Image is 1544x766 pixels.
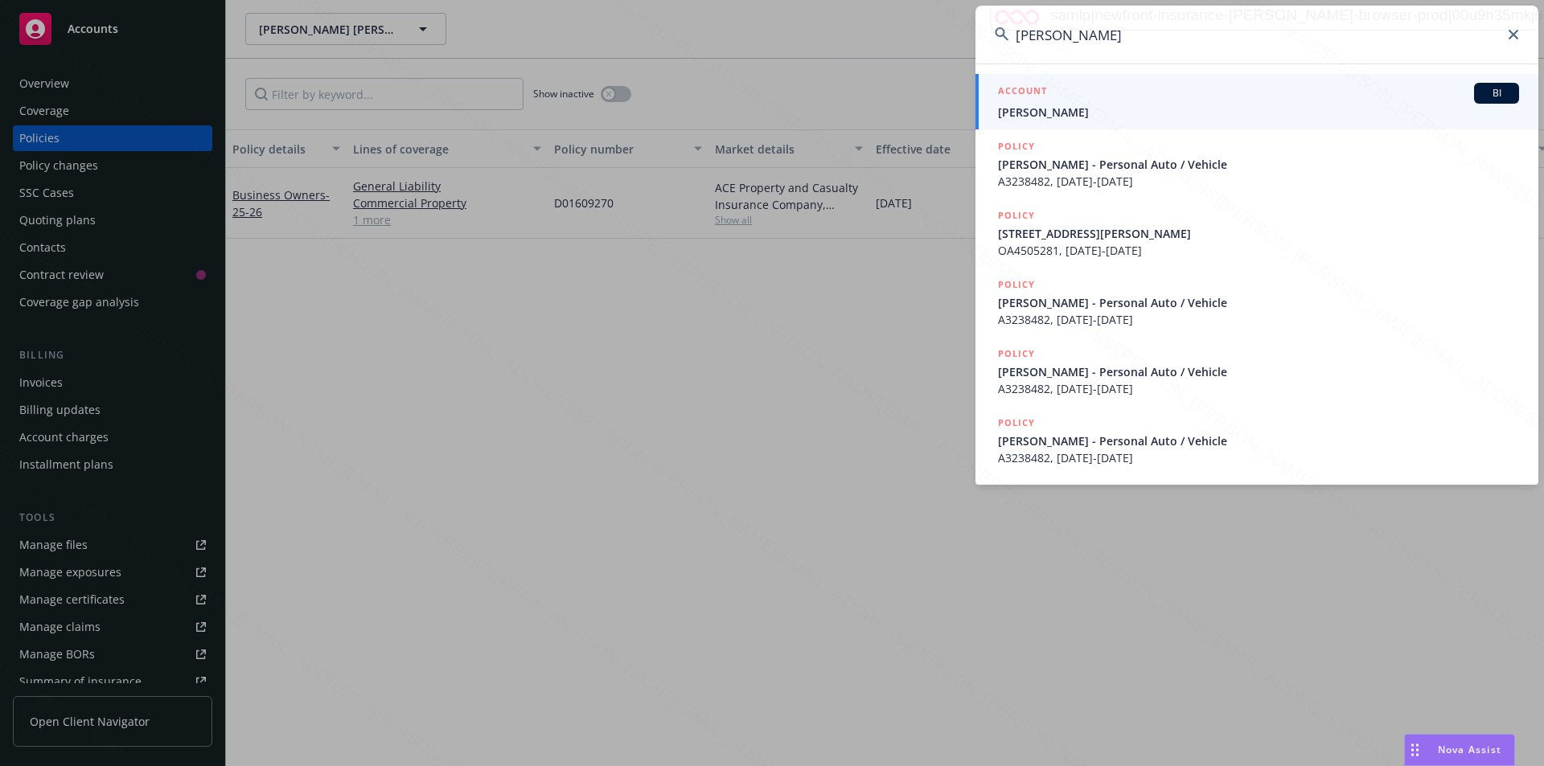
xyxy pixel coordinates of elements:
[998,363,1519,380] span: [PERSON_NAME] - Personal Auto / Vehicle
[998,276,1035,293] h5: POLICY
[1404,734,1515,766] button: Nova Assist
[998,83,1047,102] h5: ACCOUNT
[998,294,1519,311] span: [PERSON_NAME] - Personal Auto / Vehicle
[998,415,1035,431] h5: POLICY
[1480,86,1513,100] span: BI
[975,129,1538,199] a: POLICY[PERSON_NAME] - Personal Auto / VehicleA3238482, [DATE]-[DATE]
[975,6,1538,63] input: Search...
[998,346,1035,362] h5: POLICY
[1405,735,1425,765] div: Drag to move
[975,199,1538,268] a: POLICY[STREET_ADDRESS][PERSON_NAME]OA4505281, [DATE]-[DATE]
[975,74,1538,129] a: ACCOUNTBI[PERSON_NAME]
[998,104,1519,121] span: [PERSON_NAME]
[998,449,1519,466] span: A3238482, [DATE]-[DATE]
[998,225,1519,242] span: [STREET_ADDRESS][PERSON_NAME]
[998,432,1519,449] span: [PERSON_NAME] - Personal Auto / Vehicle
[998,138,1035,154] h5: POLICY
[975,406,1538,475] a: POLICY[PERSON_NAME] - Personal Auto / VehicleA3238482, [DATE]-[DATE]
[998,173,1519,190] span: A3238482, [DATE]-[DATE]
[998,242,1519,259] span: OA4505281, [DATE]-[DATE]
[975,268,1538,337] a: POLICY[PERSON_NAME] - Personal Auto / VehicleA3238482, [DATE]-[DATE]
[998,207,1035,223] h5: POLICY
[998,156,1519,173] span: [PERSON_NAME] - Personal Auto / Vehicle
[1438,743,1501,756] span: Nova Assist
[975,337,1538,406] a: POLICY[PERSON_NAME] - Personal Auto / VehicleA3238482, [DATE]-[DATE]
[998,380,1519,397] span: A3238482, [DATE]-[DATE]
[998,311,1519,328] span: A3238482, [DATE]-[DATE]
